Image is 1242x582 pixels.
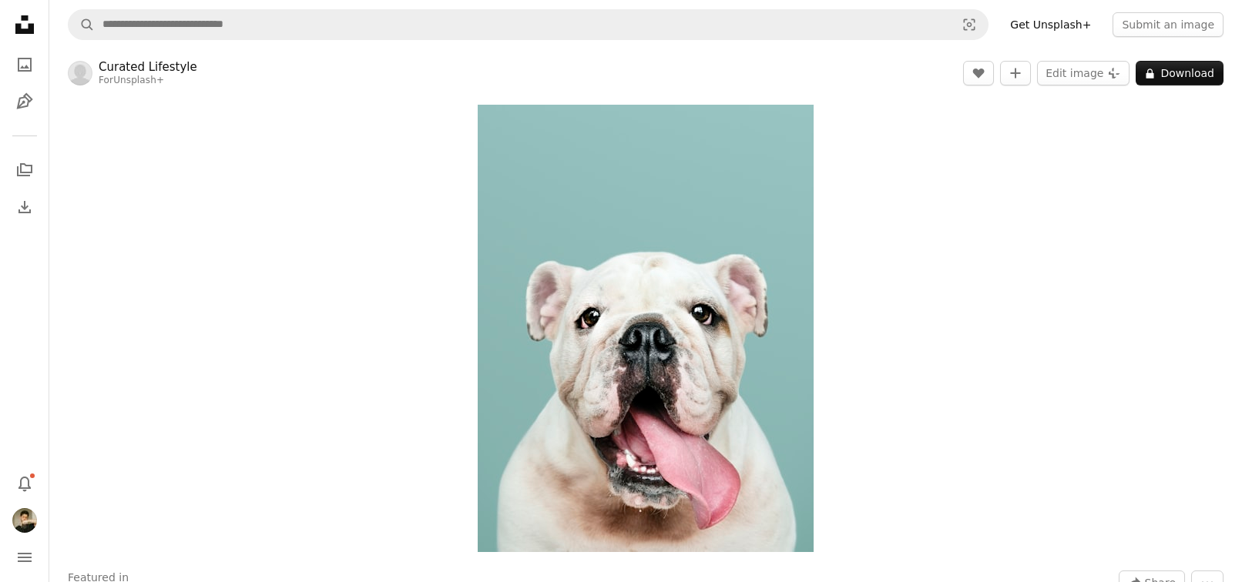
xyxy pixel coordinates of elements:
[478,105,814,552] img: Adorable white Bulldog puppy portrait
[9,86,40,117] a: Illustrations
[69,10,95,39] button: Search Unsplash
[1037,61,1130,85] button: Edit image
[9,468,40,499] button: Notifications
[1136,61,1224,85] button: Download
[9,49,40,80] a: Photos
[1000,61,1031,85] button: Add to Collection
[1001,12,1100,37] a: Get Unsplash+
[951,10,988,39] button: Visual search
[99,75,197,87] div: For
[9,542,40,573] button: Menu
[9,505,40,536] button: Profile
[1113,12,1224,37] button: Submit an image
[12,508,37,533] img: Avatar of user Andre
[113,75,164,85] a: Unsplash+
[478,105,814,552] button: Zoom in on this image
[68,61,92,85] img: Go to Curated Lifestyle's profile
[99,59,197,75] a: Curated Lifestyle
[9,192,40,222] a: Download History
[68,9,989,40] form: Find visuals sitewide
[9,155,40,186] a: Collections
[963,61,994,85] button: Like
